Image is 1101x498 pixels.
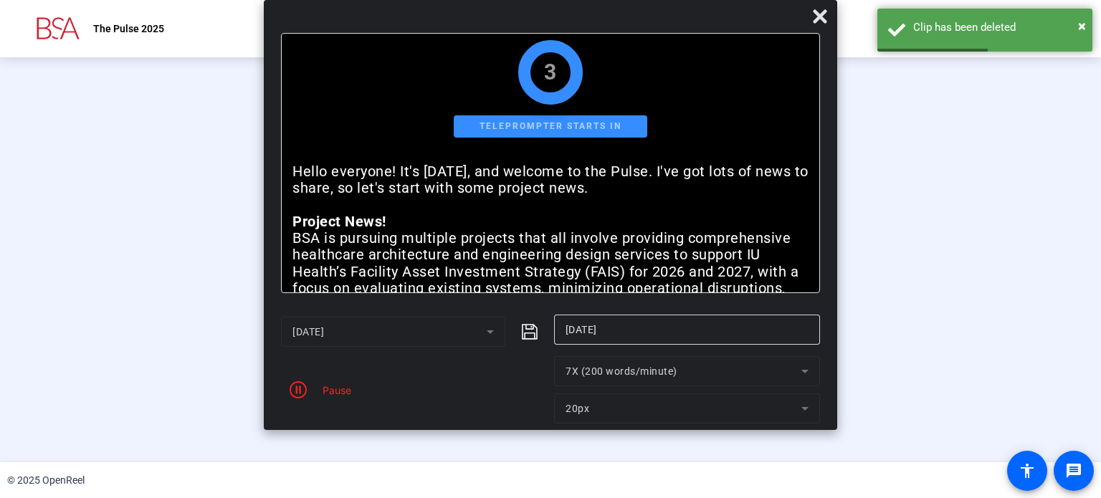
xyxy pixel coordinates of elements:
p: Hello everyone! It's [DATE], and welcome to the Pulse. I've got lots of news to share, so let's s... [292,163,809,197]
img: OpenReel logo [29,14,86,43]
input: Title [566,321,809,338]
button: Close [1078,15,1086,37]
p: The Pulse 2025 [93,20,164,37]
span: × [1078,17,1086,34]
p: BSA is pursuing multiple projects that all involve providing comprehensive healthcare architectur... [292,230,809,381]
div: Teleprompter starts in [454,115,647,138]
div: 3 [544,64,557,81]
div: © 2025 OpenReel [7,473,85,488]
div: Clip has been deleted [913,19,1082,36]
mat-icon: message [1065,462,1082,479]
mat-icon: accessibility [1019,462,1036,479]
div: Pause [315,383,351,398]
strong: Project News! [292,213,386,230]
